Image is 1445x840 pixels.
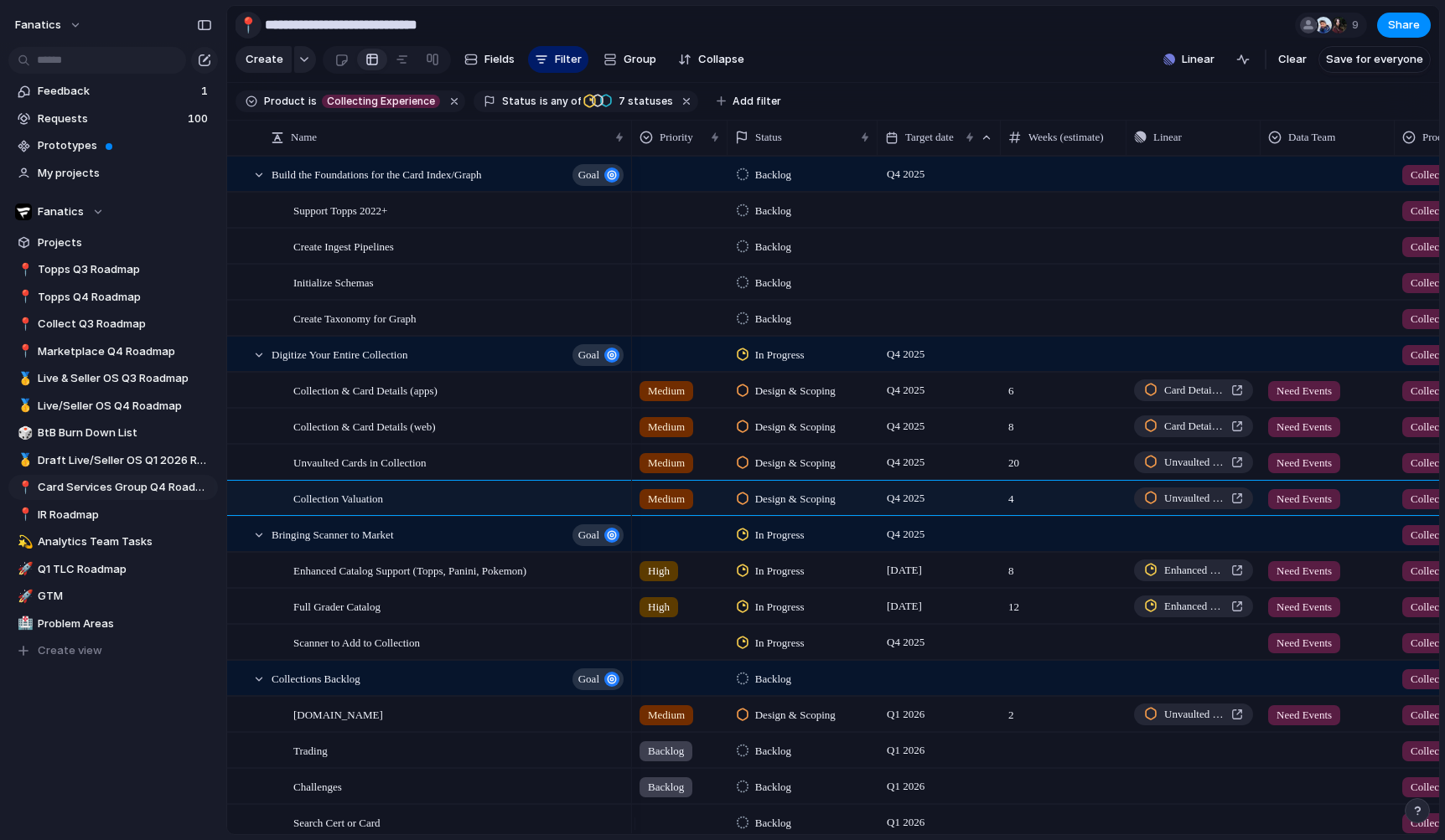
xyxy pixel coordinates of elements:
a: Requests100 [8,106,218,131]
button: fanatics [8,12,91,39]
a: Prototypes [8,133,218,158]
button: 🥇 [15,370,32,387]
span: Linear [1182,51,1215,68]
a: 📍Card Services Group Q4 Roadmap [8,475,218,500]
div: 💫 [18,533,29,552]
a: 📍Marketplace Q4 Roadmap [8,339,218,364]
button: 📍 [15,289,32,306]
button: 💫 [15,533,32,550]
span: GTM [38,588,212,605]
span: Topps Q4 Roadmap [38,289,212,306]
button: Collecting Experience [319,92,443,111]
button: Group [595,46,665,73]
span: Product [264,94,305,109]
span: Scanner to Add to Collection [293,632,420,652]
div: 🥇Live & Seller OS Q3 Roadmap [8,366,218,391]
span: Collection Valuation [293,488,383,508]
button: Clear [1271,46,1313,73]
div: 🥇 [18,396,29,415]
span: is [308,94,317,109]
span: Collections Backlog [272,668,360,688]
button: Fields [458,46,521,73]
button: Create [236,46,292,73]
button: Fanatics [8,199,218,224]
span: Digitize Your Entire Collection [272,344,407,363]
span: Bringing Scanner to Market [272,524,394,544]
div: 📍 [18,505,29,524]
a: 🏥Problem Areas [8,611,218,636]
span: fanatics [15,17,61,33]
button: Save for everyone [1318,46,1431,73]
span: Initialize Schemas [293,272,374,291]
a: 💫Analytics Team Tasks [8,529,218,554]
a: Feedback1 [8,79,218,104]
a: 🚀GTM [8,584,218,609]
span: IR Roadmap [38,507,212,523]
span: Q1 TLC Roadmap [38,561,212,578]
a: 📍Topps Q4 Roadmap [8,285,218,310]
span: Enhanced Catalog Support (Topps, Panini, Pokemon) [293,560,526,580]
span: Backlog [648,779,684,796]
span: 1 [201,83,211,100]
span: Projects [38,234,212,251]
a: 🚀Q1 TLC Roadmap [8,557,218,582]
div: 📍 [18,342,29,361]
button: 🥇 [15,398,32,415]
span: Challenges [293,776,342,796]
div: 📍Topps Q3 Roadmap [8,257,218,282]
span: Clear [1278,51,1307,68]
a: 🥇Draft Live/Seller OS Q1 2026 Roadmap [8,448,218,473]
button: Share [1377,13,1431,38]
button: Create view [8,638,218,663]
a: 🥇Live/Seller OS Q4 Roadmap [8,394,218,419]
span: Draft Live/Seller OS Q1 2026 Roadmap [38,452,212,469]
button: 📍 [235,12,262,39]
div: 📍IR Roadmap [8,502,218,528]
span: Create Taxonomy for Graph [293,308,417,327]
span: Requests [38,111,183,127]
span: Search Cert or Card [293,812,381,832]
div: 🎲 [18,424,29,443]
div: 🥇 [18,369,29,389]
div: 📍 [18,478,29,497]
span: Share [1388,17,1420,33]
div: 📍 [239,13,257,36]
span: Live/Seller OS Q4 Roadmap [38,398,212,415]
button: Linear [1157,47,1221,72]
span: Marketplace Q4 Roadmap [38,343,212,360]
button: 📍 [15,343,32,360]
a: 🎲BtB Burn Down List [8,420,218,446]
button: 📍 [15,316,32,332]
span: Save for everyone [1326,51,1423,68]
span: My projects [38,165,212,182]
span: Q1 2026 [883,812,929,832]
div: 🏥 [18,614,29,633]
button: 📍 [15,507,32,523]
span: Backlog [755,779,791,796]
div: 🥇 [18,451,29,470]
span: Topps Q3 Roadmap [38,261,212,278]
span: 100 [188,111,211,127]
span: Collection & Card Details (apps) [293,380,438,399]
span: Create [246,51,283,68]
span: Fanatics [38,204,84,220]
span: Prototypes [38,137,212,154]
span: Live & Seller OS Q3 Roadmap [38,370,212,387]
button: 🏥 [15,616,32,632]
span: Full Grader Catalog [293,596,381,616]
div: 📍 [18,287,29,307]
span: Unvaulted Cards in Collection [293,452,427,472]
button: is [305,92,320,111]
button: 🚀 [15,588,32,605]
div: 🚀 [18,587,29,606]
span: Card Services Group Q4 Roadmap [38,479,212,496]
span: Collect Q3 Roadmap [38,316,212,332]
button: Collapse [671,46,751,73]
